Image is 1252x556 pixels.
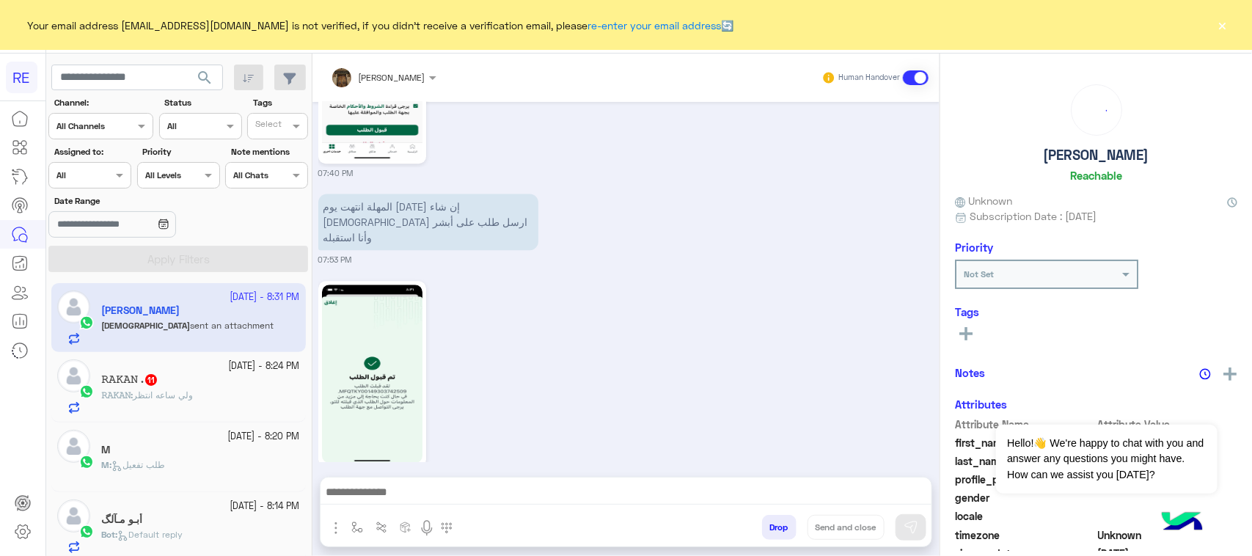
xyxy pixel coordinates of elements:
label: Tags [253,96,307,109]
button: Drop [762,515,797,540]
b: : [101,389,133,400]
span: last_name [955,453,1095,469]
button: select flow [345,515,370,539]
small: 07:53 PM [318,254,352,266]
img: hulul-logo.png [1157,497,1208,549]
span: Hello!👋 We're happy to chat with you and answer any questions you might have. How can we assist y... [996,425,1217,494]
b: : [101,529,117,540]
span: Subscription Date : [DATE] [970,208,1097,224]
div: RE [6,62,37,93]
img: defaultAdmin.png [57,359,90,392]
div: Select [253,117,282,134]
img: WhatsApp [79,455,94,469]
span: 11 [145,374,157,386]
h6: Reachable [1070,169,1122,182]
p: 18/9/2025, 7:53 PM [318,194,538,250]
h5: 𝚁𝙰𝙺𝙰𝙽 . [101,373,158,386]
h6: Tags [955,305,1237,318]
button: create order [394,515,418,539]
small: [DATE] - 8:14 PM [230,500,300,513]
img: Trigger scenario [376,522,387,533]
img: send voice note [418,519,436,537]
span: search [196,69,213,87]
img: add [1223,367,1237,381]
span: Attribute Name [955,417,1095,432]
button: Send and close [808,515,885,540]
img: defaultAdmin.png [57,500,90,533]
label: Assigned to: [54,145,130,158]
img: notes [1199,368,1211,380]
h6: Notes [955,366,985,379]
img: defaultAdmin.png [57,430,90,463]
img: create order [400,522,411,533]
label: Note mentions [231,145,307,158]
span: Your email address [EMAIL_ADDRESS][DOMAIN_NAME] is not verified, if you didn't receive a verifica... [28,18,734,33]
span: null [1098,490,1238,505]
small: Human Handover [838,72,900,84]
button: × [1215,18,1230,32]
b: Not Set [964,268,994,279]
small: [DATE] - 8:24 PM [229,359,300,373]
span: Default reply [117,529,183,540]
label: Date Range [54,194,219,208]
span: Unknown [955,193,1012,208]
img: WhatsApp [79,524,94,539]
span: first_name [955,435,1095,450]
img: select flow [351,522,363,533]
span: طلب تفعيل [111,459,165,470]
label: Priority [142,145,218,158]
span: ولي ساعه انتظر [133,389,193,400]
span: 𝚁𝙰𝙺𝙰𝙽 [101,389,131,400]
button: Apply Filters [48,246,308,272]
span: Unknown [1098,527,1238,543]
button: Trigger scenario [370,515,394,539]
h6: Priority [955,241,993,254]
small: 07:40 PM [318,167,354,179]
img: send attachment [327,519,345,537]
h5: [PERSON_NAME] [1044,147,1149,164]
span: gender [955,490,1095,505]
b: : [101,459,111,470]
img: 1871462133720682.jpg [322,285,422,463]
h5: M [101,444,110,456]
span: locale [955,508,1095,524]
img: WhatsApp [79,384,94,399]
img: make a call [441,522,453,534]
label: Channel: [54,96,152,109]
small: [DATE] - 8:20 PM [228,430,300,444]
span: Bot [101,529,115,540]
img: send message [904,520,918,535]
span: M [101,459,109,470]
button: search [187,65,223,96]
span: timezone [955,527,1095,543]
label: Status [164,96,240,109]
span: profile_pic [955,472,1095,487]
h5: أبـو مـآلگ [101,513,142,526]
span: null [1098,508,1238,524]
a: re-enter your email address [588,19,722,32]
div: loading... [1075,89,1118,131]
h6: Attributes [955,398,1007,411]
span: [PERSON_NAME] [359,72,425,83]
